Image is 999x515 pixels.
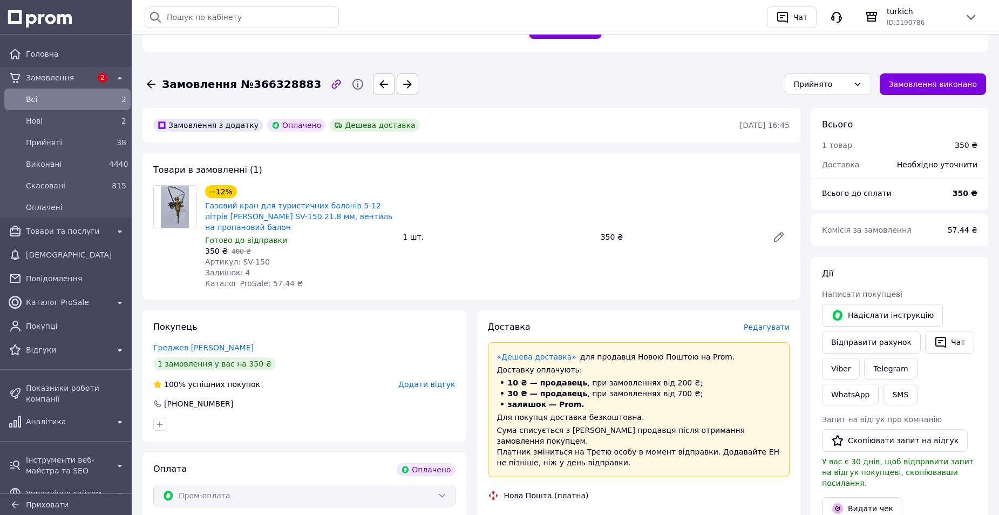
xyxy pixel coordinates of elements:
[153,119,263,132] div: Замовлення з додатку
[822,119,853,130] span: Всього
[596,229,764,245] div: 350 ₴
[488,322,531,332] span: Доставка
[26,94,105,105] span: Всi
[26,180,105,191] span: Скасовані
[953,189,977,198] b: 350 ₴
[145,6,339,28] input: Пошук по кабінету
[121,117,126,125] span: 2
[26,383,126,404] span: Показники роботи компанії
[26,273,126,284] span: Повідомлення
[880,73,987,95] button: Замовлення виконано
[501,490,592,501] div: Нова Пошта (платна)
[791,9,810,25] div: Чат
[26,137,105,148] span: Прийняті
[163,398,234,409] div: [PHONE_NUMBER]
[744,323,790,331] span: Редагувати
[26,116,105,126] span: Нові
[822,429,968,452] button: Скопіювати запит на відгук
[205,279,303,288] span: Каталог ProSale: 57.44 ₴
[822,304,943,327] button: Надіслати інструкцію
[267,119,325,132] div: Оплачено
[822,331,921,354] button: Відправити рахунок
[162,77,321,92] span: Замовлення №366328883
[26,49,126,59] span: Головна
[26,159,105,170] span: Виконані
[205,268,250,277] span: Залишок: 4
[153,379,260,390] div: успішних покупок
[822,189,892,198] span: Всього до сплати
[153,322,198,332] span: Покупець
[112,181,126,190] span: 815
[398,229,596,245] div: 1 шт.
[794,78,849,90] div: Прийнято
[887,19,925,26] span: ID: 3190786
[497,388,781,399] li: , при замовленнях від 700 ₴;
[26,202,126,213] span: Оплачені
[497,353,576,361] a: «Дешева доставка»
[822,160,859,169] span: Доставка
[153,357,276,370] div: 1 замовлення у вас на 350 ₴
[740,121,790,130] time: [DATE] 16:45
[109,160,128,168] span: 4440
[330,119,419,132] div: Дешева доставка
[117,138,126,147] span: 38
[497,377,781,388] li: , при замовленнях від 200 ₴;
[205,201,392,232] a: Газовий кран для туристичних балонів 5-12 літрів [PERSON_NAME] SV-150 21.8 мм, вентиль на пропано...
[822,358,860,380] a: Viber
[205,185,237,198] div: −12%
[153,165,262,175] span: Товари в замовленні (1)
[822,415,942,424] span: Запит на відгук про компанію
[497,351,781,362] div: для продавця Новою Поштою на Prom.
[497,364,781,375] div: Доставку оплачують:
[768,226,790,248] a: Редагувати
[153,343,254,352] a: Греджев [PERSON_NAME]
[883,384,918,405] button: SMS
[887,6,956,17] span: turkich
[398,380,455,389] span: Додати відгук
[822,384,879,405] a: WhatsApp
[26,416,109,427] span: Аналітика
[161,186,189,228] img: Газовий кран для туристичних балонів 5-12 літрів Ruddy SV-150 21.8 мм, вентиль на пропановий балон
[397,463,455,476] div: Оплачено
[205,236,287,245] span: Готово до відправки
[26,455,109,476] span: Інструменти веб-майстра та SEO
[508,378,588,387] span: 10 ₴ — продавець
[164,380,186,389] span: 100%
[497,425,781,468] div: Сума списується з [PERSON_NAME] продавця після отримання замовлення покупцем. Платник зміниться н...
[948,226,977,234] span: 57.44 ₴
[891,153,984,177] div: Необхідно уточнити
[822,226,912,234] span: Комісія за замовлення
[26,500,69,509] span: Приховати
[26,226,109,236] span: Товари та послуги
[26,344,109,355] span: Відгуки
[232,248,251,255] span: 400 ₴
[26,488,109,499] span: Управління сайтом
[205,257,270,266] span: Артикул: SV-150
[822,141,852,150] span: 1 товар
[925,331,974,354] button: Чат
[153,464,187,474] span: Оплата
[822,290,902,299] span: Написати покупцеві
[26,72,92,83] span: Замовлення
[508,389,588,398] span: 30 ₴ — продавець
[508,400,585,409] span: залишок — Prom.
[864,358,917,380] a: Telegram
[822,457,974,487] span: У вас є 30 днів, щоб відправити запит на відгук покупцеві, скопіювавши посилання.
[26,249,126,260] span: [DEMOGRAPHIC_DATA]
[26,321,126,331] span: Покупці
[205,247,228,255] span: 350 ₴
[98,73,107,83] span: 2
[822,268,833,279] span: Дії
[767,6,817,28] button: Чат
[121,95,126,104] span: 2
[955,140,977,151] div: 350 ₴
[497,412,781,423] div: Для покупця доставка безкоштовна.
[26,297,109,308] span: Каталог ProSale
